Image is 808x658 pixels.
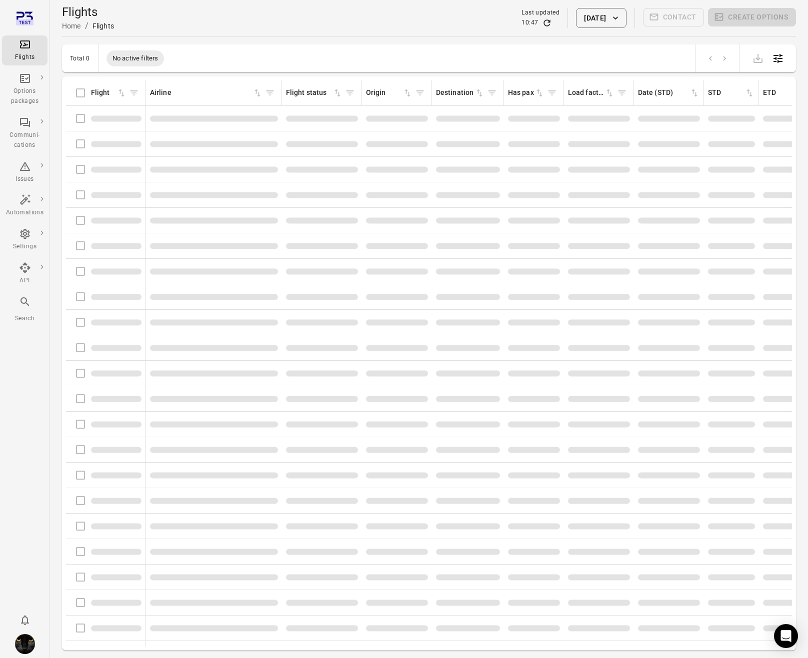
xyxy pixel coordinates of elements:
div: Flights [6,52,43,62]
a: API [2,259,47,289]
span: Please make a selection to create communications [643,8,704,28]
div: Sort by date (STD) in ascending order [638,87,699,98]
nav: Breadcrumbs [62,20,114,32]
div: Open Intercom Messenger [774,624,798,648]
h1: Flights [62,4,114,20]
div: Issues [6,174,43,184]
span: Please make a selection to create an option package [708,8,796,28]
span: Filter by destination [484,85,499,100]
button: Notifications [15,610,35,630]
span: Filter by flight [126,85,141,100]
div: Total 0 [70,55,90,62]
div: Sort by airline in ascending order [150,87,262,98]
button: Search [2,293,47,326]
a: Settings [2,225,47,255]
span: Filter by origin [412,85,427,100]
div: API [6,276,43,286]
a: Home [62,22,81,30]
div: Last updated [521,8,559,18]
span: Please make a selection to export [748,53,768,62]
a: Communi-cations [2,113,47,153]
span: Filter by has pax [544,85,559,100]
div: Search [6,314,43,324]
button: [DATE] [576,8,626,28]
div: Sort by flight in ascending order [91,87,126,98]
div: Automations [6,208,43,218]
div: Communi-cations [6,130,43,150]
div: Sort by flight status in ascending order [286,87,342,98]
span: No active filters [106,53,164,63]
span: Filter by airline [262,85,277,100]
nav: pagination navigation [703,52,731,65]
button: Refresh data [542,18,552,28]
a: Options packages [2,69,47,109]
button: Iris [11,630,39,658]
div: Sort by origin in ascending order [366,87,412,98]
div: 10:47 [521,18,538,28]
div: Flights [92,21,114,31]
div: Sort by destination in ascending order [436,87,484,98]
div: Sort by load factor in ascending order [568,87,614,98]
a: Issues [2,157,47,187]
div: Settings [6,242,43,252]
div: Options packages [6,86,43,106]
img: images [15,634,35,654]
a: Automations [2,191,47,221]
div: Sort by has pax in ascending order [508,87,544,98]
a: Flights [2,35,47,65]
div: Sort by STD in ascending order [708,87,754,98]
button: Open table configuration [768,48,788,68]
span: Filter by flight status [342,85,357,100]
li: / [85,20,88,32]
span: Filter by load factor [614,85,629,100]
